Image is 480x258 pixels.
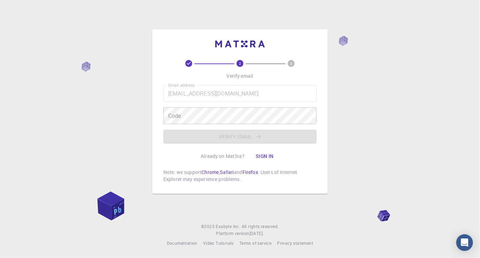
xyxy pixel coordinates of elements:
[456,234,473,251] div: Open Intercom Messenger
[167,240,198,246] span: Documentation
[163,169,317,183] p: Note: we support , and . Users of Internet Explorer may experience problems.
[249,230,264,236] span: [DATE] .
[239,240,271,246] span: Terms of service
[167,240,198,247] a: Documentation
[277,240,313,246] span: Privacy statement
[227,73,254,79] p: Verify email
[242,169,258,175] a: Firefox
[277,240,313,247] a: Privacy statement
[203,240,234,246] span: Video Tutorials
[201,223,216,230] span: © 2025
[220,169,234,175] a: Safari
[239,240,271,247] a: Terms of service
[168,82,195,88] label: Email address
[242,223,279,230] span: All rights reserved.
[203,240,234,247] a: Video Tutorials
[249,230,264,237] a: [DATE].
[216,223,240,230] a: Exabyte Inc.
[201,169,219,175] a: Chrome
[216,230,249,237] span: Platform version
[239,61,241,66] text: 2
[216,223,240,229] span: Exabyte Inc.
[290,61,292,66] text: 3
[250,149,279,163] button: Sign in
[201,153,245,160] p: Already on Mat3ra?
